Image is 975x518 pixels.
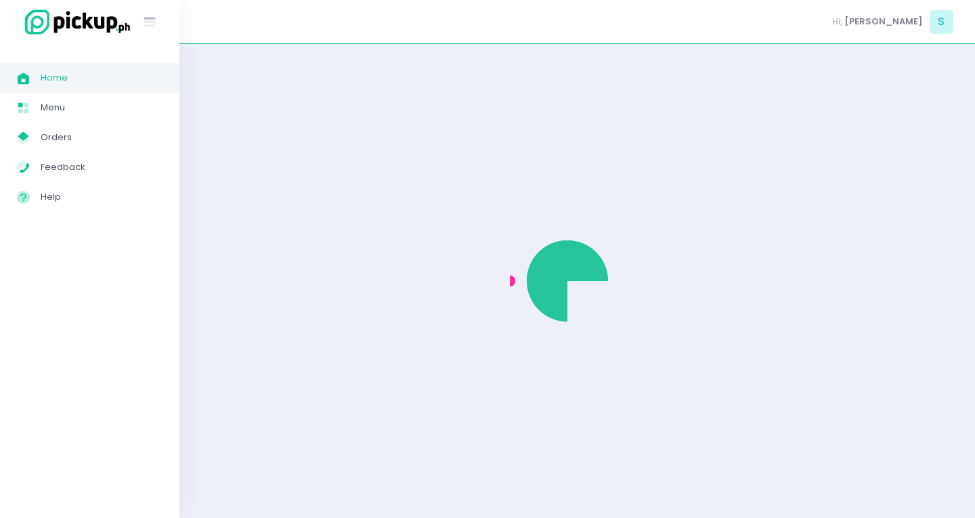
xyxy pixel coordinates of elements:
[17,7,132,37] img: logo
[41,158,162,176] span: Feedback
[41,69,162,87] span: Home
[41,129,162,146] span: Orders
[832,15,842,28] span: Hi,
[41,188,162,206] span: Help
[930,10,953,34] span: S
[844,15,923,28] span: [PERSON_NAME]
[41,99,162,116] span: Menu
